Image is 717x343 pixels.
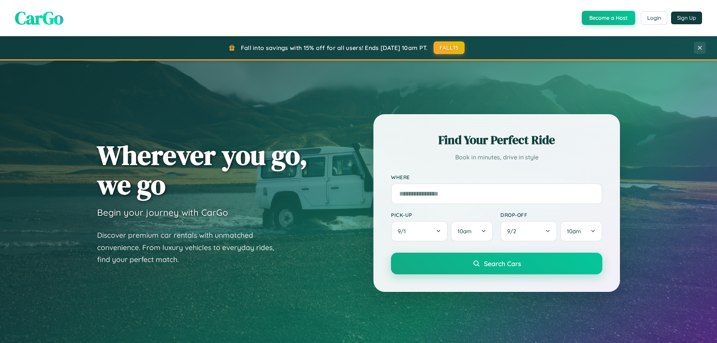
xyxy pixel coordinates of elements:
[457,228,472,235] span: 10am
[641,11,667,25] button: Login
[391,132,602,148] h2: Find Your Perfect Ride
[97,229,284,266] p: Discover premium car rentals with unmatched convenience. From luxury vehicles to everyday rides, ...
[507,228,520,235] span: 9 / 2
[434,41,465,54] button: FALL15
[671,12,702,24] button: Sign Up
[500,221,557,241] button: 9/2
[484,259,521,268] span: Search Cars
[398,228,410,235] span: 9 / 1
[391,212,493,218] label: Pick-up
[241,44,428,52] span: Fall into savings with 15% off for all users! Ends [DATE] 10am PT.
[567,228,581,235] span: 10am
[451,221,493,241] button: 10am
[582,11,635,25] button: Become a Host
[391,221,448,241] button: 9/1
[391,152,602,163] p: Book in minutes, drive in style
[391,253,602,274] button: Search Cars
[500,212,602,218] label: Drop-off
[97,207,228,218] h3: Begin your journey with CarGo
[15,6,63,30] span: CarGo
[97,140,308,199] h1: Wherever you go, we go
[391,174,602,180] label: Where
[560,221,602,241] button: 10am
